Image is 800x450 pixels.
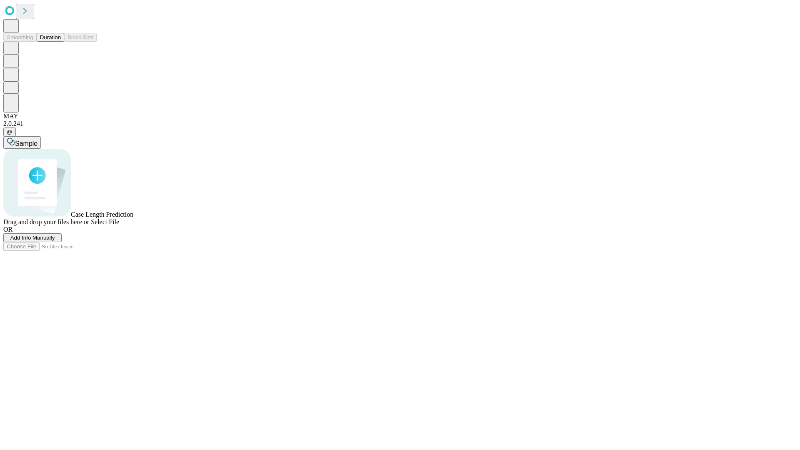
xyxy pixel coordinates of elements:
[3,233,62,242] button: Add Info Manually
[3,218,89,225] span: Drag and drop your files here or
[3,127,16,136] button: @
[15,140,37,147] span: Sample
[3,112,797,120] div: MAY
[91,218,119,225] span: Select File
[71,211,133,218] span: Case Length Prediction
[7,129,12,135] span: @
[10,235,55,241] span: Add Info Manually
[3,136,41,149] button: Sample
[3,33,37,42] button: Smoothing
[64,33,97,42] button: Block Size
[3,226,12,233] span: OR
[3,120,797,127] div: 2.0.241
[37,33,64,42] button: Duration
